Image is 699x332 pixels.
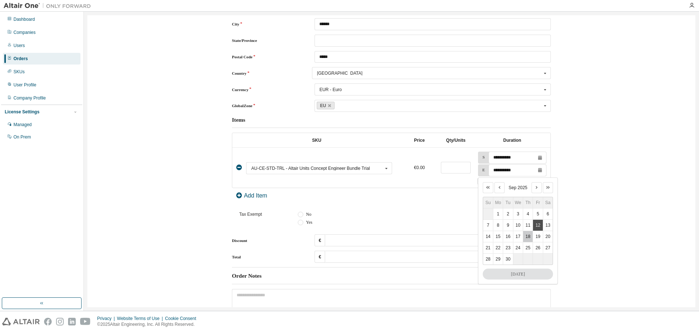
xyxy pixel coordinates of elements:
[80,318,91,325] img: youtube.svg
[13,95,46,101] div: Company Profile
[474,133,550,147] th: Duration
[315,18,551,30] input: City
[533,231,542,242] button: Fri Sep 19 2025
[493,242,503,253] button: Mon Sep 22 2025
[315,83,551,95] div: Currency
[503,208,513,219] button: Tue Sep 02 2025
[494,182,505,193] button: Previous month
[56,318,64,325] img: instagram.svg
[503,242,513,253] button: Tue Sep 23 2025
[493,231,503,242] button: Mon Sep 15 2025
[483,220,493,231] button: Sun Sep 07 2025
[513,208,523,219] button: Wed Sep 03 2025
[13,16,35,22] div: Dashboard
[232,38,303,43] label: State/Province
[478,167,486,173] label: E
[97,316,117,321] div: Privacy
[13,122,32,128] div: Managed
[317,102,335,109] a: EU
[4,2,95,9] img: Altair One
[232,254,303,260] label: Total
[477,178,547,184] label: Override Dates
[483,269,553,280] button: Fri Aug 29 2025, Today
[232,116,245,124] h3: Items
[68,318,76,325] img: linkedin.svg
[232,54,303,60] label: Postal Code
[523,242,533,253] button: Thu Sep 25 2025
[315,251,325,263] div: €
[513,231,523,242] button: Wed Sep 17 2025
[13,43,25,48] div: Users
[523,231,533,242] button: Thu Sep 18 2025
[232,272,261,280] h3: Order Notes
[315,35,551,47] input: State/Province
[13,69,25,75] div: SKUs
[523,220,533,231] button: Thu Sep 11 2025
[523,208,533,219] button: Thu Sep 04 2025
[232,21,303,27] label: City
[438,133,474,147] th: Qty/Units
[325,251,551,263] input: Total
[315,51,551,63] input: Postal Code
[503,254,513,265] button: Tue Sep 30 2025
[478,154,486,160] label: S
[493,254,503,265] button: Mon Sep 29 2025
[13,134,31,140] div: On Prem
[543,231,553,242] button: Sat Sep 20 2025
[13,82,36,88] div: User Profile
[533,208,542,219] button: Fri Sep 05 2025
[5,109,39,115] div: License Settings
[2,318,40,325] img: altair_logo.svg
[543,208,553,219] button: Sat Sep 06 2025
[232,238,303,243] label: Discount
[315,100,551,112] div: GlobalZone
[232,70,300,76] label: Country
[483,254,493,265] button: Sun Sep 28 2025
[532,182,542,193] button: Next month
[543,182,553,193] button: Next year
[533,242,542,253] button: Fri Sep 26 2025
[401,148,438,188] td: €0.00
[325,234,551,246] input: Discount
[117,316,165,321] div: Website Terms of Use
[232,103,303,109] label: GlobalZone
[506,185,530,191] span: September 2025
[239,212,262,217] span: Tax Exempt
[298,211,311,218] label: No
[97,321,201,328] p: © 2025 Altair Engineering, Inc. All Rights Reserved.
[493,208,503,219] button: Mon Sep 01 2025
[298,219,312,226] label: Yes
[503,220,513,231] button: Tue Sep 09 2025
[251,166,383,171] div: AU-CE-STD-TRL - Altair Units Concept Engineer Bundle Trial
[236,192,267,199] a: Add Item
[503,231,513,242] button: Tue Sep 16 2025
[483,182,493,193] button: Previous year
[232,133,401,147] th: SKU
[513,242,523,253] button: Wed Sep 24 2025
[44,318,52,325] img: facebook.svg
[13,30,36,35] div: Companies
[317,71,542,75] div: [GEOGRAPHIC_DATA]
[493,220,503,231] button: Mon Sep 08 2025
[315,234,325,246] div: €
[13,56,28,62] div: Orders
[312,67,551,79] div: Country
[543,220,553,231] button: Sat Sep 13 2025
[483,242,493,253] button: Sun Sep 21 2025
[533,220,542,231] button: Fri Sep 12 2025
[319,87,341,92] div: EUR - Euro
[165,316,200,321] div: Cookie Consent
[483,231,493,242] button: Sun Sep 14 2025
[232,87,303,93] label: Currency
[543,242,553,253] button: Sat Sep 27 2025
[401,133,438,147] th: Price
[513,220,523,231] button: Wed Sep 10 2025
